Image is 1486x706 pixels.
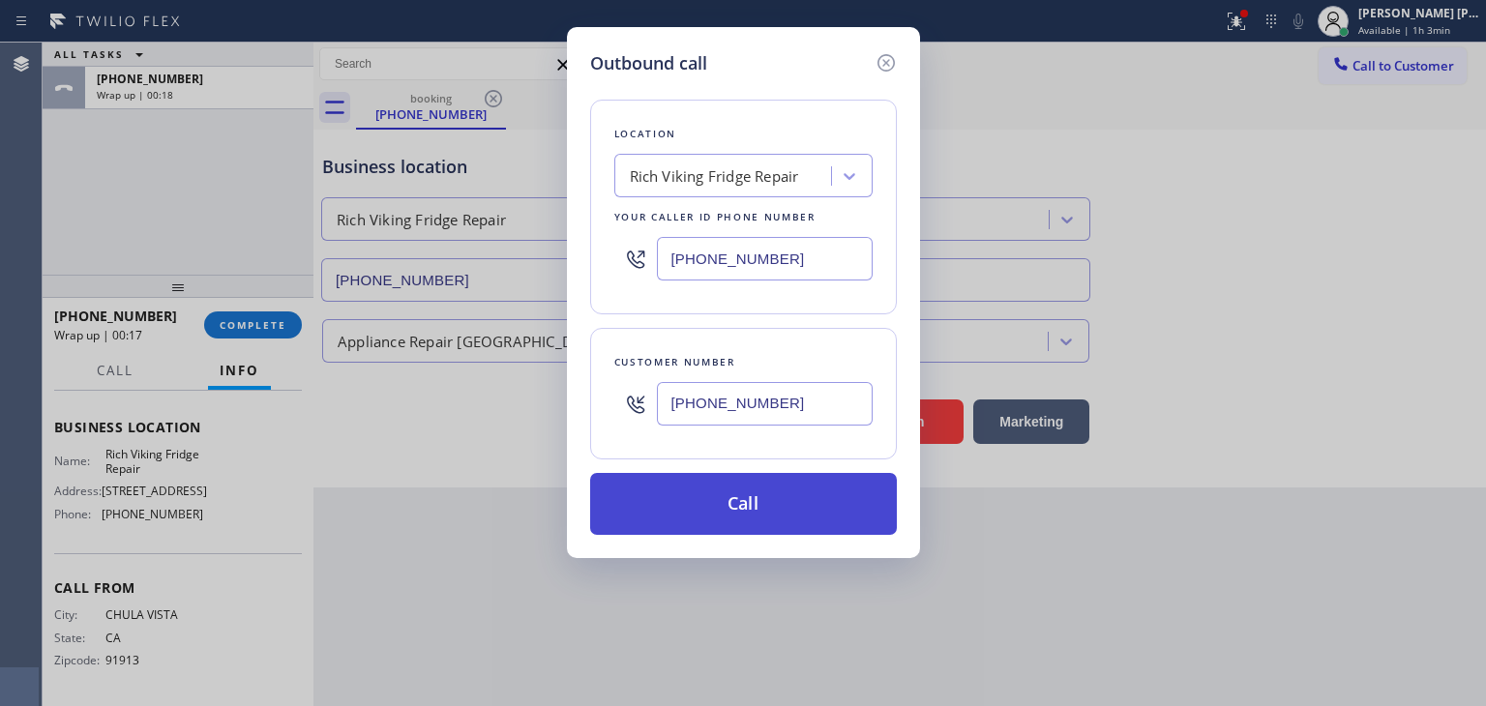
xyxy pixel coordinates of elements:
[614,124,873,144] div: Location
[657,237,873,280] input: (123) 456-7890
[614,352,873,372] div: Customer number
[590,50,707,76] h5: Outbound call
[614,207,873,227] div: Your caller id phone number
[657,382,873,426] input: (123) 456-7890
[630,165,799,188] div: Rich Viking Fridge Repair
[590,473,897,535] button: Call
